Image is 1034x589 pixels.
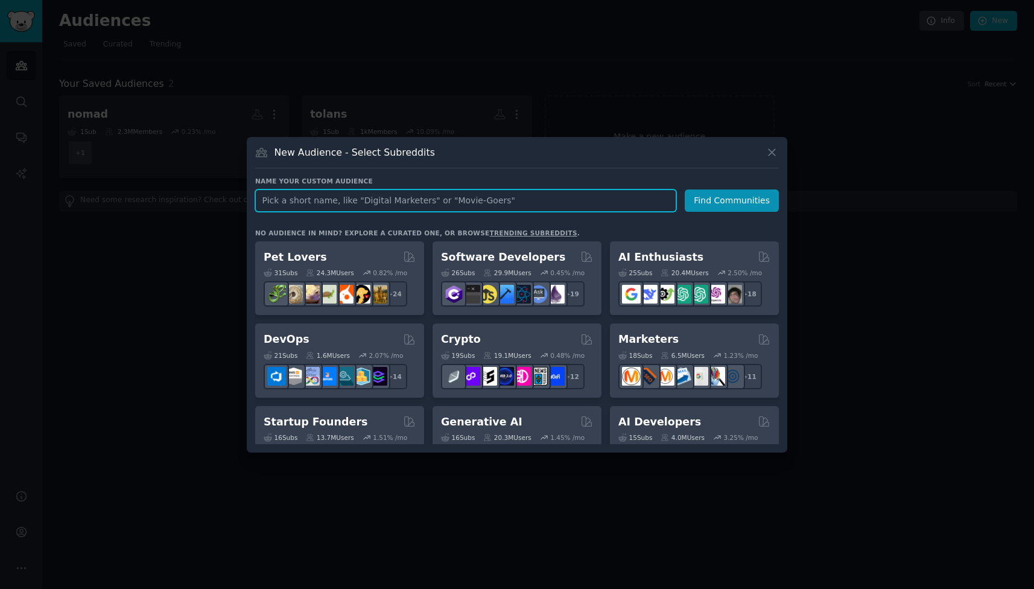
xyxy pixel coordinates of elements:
[352,285,370,304] img: PetAdvice
[639,285,658,304] img: DeepSeek
[478,285,497,304] img: learnjavascript
[483,269,531,277] div: 29.9M Users
[618,415,701,430] h2: AI Developers
[267,367,286,386] img: azuredevops
[690,285,708,304] img: chatgpt_prompts_
[373,269,407,277] div: 0.82 % /mo
[284,367,303,386] img: AWS_Certified_Experts
[301,285,320,304] img: leopardgeckos
[656,285,674,304] img: AItoolsCatalog
[512,367,531,386] img: defiblockchain
[306,433,354,442] div: 13.7M Users
[335,285,354,304] img: cockatiel
[723,285,742,304] img: ArtificalIntelligence
[461,367,480,386] img: 0xPolygon
[441,269,475,277] div: 26 Sub s
[483,433,531,442] div: 20.3M Users
[264,351,297,360] div: 21 Sub s
[550,351,585,360] div: 0.48 % /mo
[301,367,320,386] img: Docker_DevOps
[622,285,641,304] img: GoogleGeminiAI
[352,367,370,386] img: aws_cdk
[441,250,565,265] h2: Software Developers
[559,364,585,389] div: + 12
[306,269,354,277] div: 24.3M Users
[618,351,652,360] div: 18 Sub s
[441,332,481,347] h2: Crypto
[618,433,652,442] div: 15 Sub s
[661,269,708,277] div: 20.4M Users
[255,189,676,212] input: Pick a short name, like "Digital Marketers" or "Movie-Goers"
[618,269,652,277] div: 25 Sub s
[706,285,725,304] img: OpenAIDev
[369,351,404,360] div: 2.07 % /mo
[529,285,548,304] img: AskComputerScience
[622,367,641,386] img: content_marketing
[445,285,463,304] img: csharp
[478,367,497,386] img: ethstaker
[706,367,725,386] img: MarketingResearch
[441,351,475,360] div: 19 Sub s
[673,367,691,386] img: Emailmarketing
[264,269,297,277] div: 31 Sub s
[267,285,286,304] img: herpetology
[550,269,585,277] div: 0.45 % /mo
[264,433,297,442] div: 16 Sub s
[529,367,548,386] img: CryptoNews
[274,146,435,159] h3: New Audience - Select Subreddits
[335,367,354,386] img: platformengineering
[382,281,407,307] div: + 24
[483,351,531,360] div: 19.1M Users
[618,332,679,347] h2: Marketers
[495,285,514,304] img: iOSProgramming
[550,433,585,442] div: 1.45 % /mo
[546,285,565,304] img: elixir
[690,367,708,386] img: googleads
[737,281,762,307] div: + 18
[673,285,691,304] img: chatgpt_promptDesign
[441,433,475,442] div: 16 Sub s
[461,285,480,304] img: software
[661,433,705,442] div: 4.0M Users
[685,189,779,212] button: Find Communities
[661,351,705,360] div: 6.5M Users
[495,367,514,386] img: web3
[728,269,762,277] div: 2.50 % /mo
[382,364,407,389] div: + 14
[512,285,531,304] img: reactnative
[318,367,337,386] img: DevOpsLinks
[489,229,577,237] a: trending subreddits
[373,433,407,442] div: 1.51 % /mo
[445,367,463,386] img: ethfinance
[369,367,387,386] img: PlatformEngineers
[306,351,350,360] div: 1.6M Users
[264,415,367,430] h2: Startup Founders
[255,229,580,237] div: No audience in mind? Explore a curated one, or browse .
[369,285,387,304] img: dogbreed
[724,433,758,442] div: 3.25 % /mo
[559,281,585,307] div: + 19
[639,367,658,386] img: bigseo
[284,285,303,304] img: ballpython
[546,367,565,386] img: defi_
[656,367,674,386] img: AskMarketing
[264,332,309,347] h2: DevOps
[318,285,337,304] img: turtle
[723,367,742,386] img: OnlineMarketing
[737,364,762,389] div: + 11
[255,177,779,185] h3: Name your custom audience
[724,351,758,360] div: 1.23 % /mo
[441,415,522,430] h2: Generative AI
[618,250,703,265] h2: AI Enthusiasts
[264,250,327,265] h2: Pet Lovers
